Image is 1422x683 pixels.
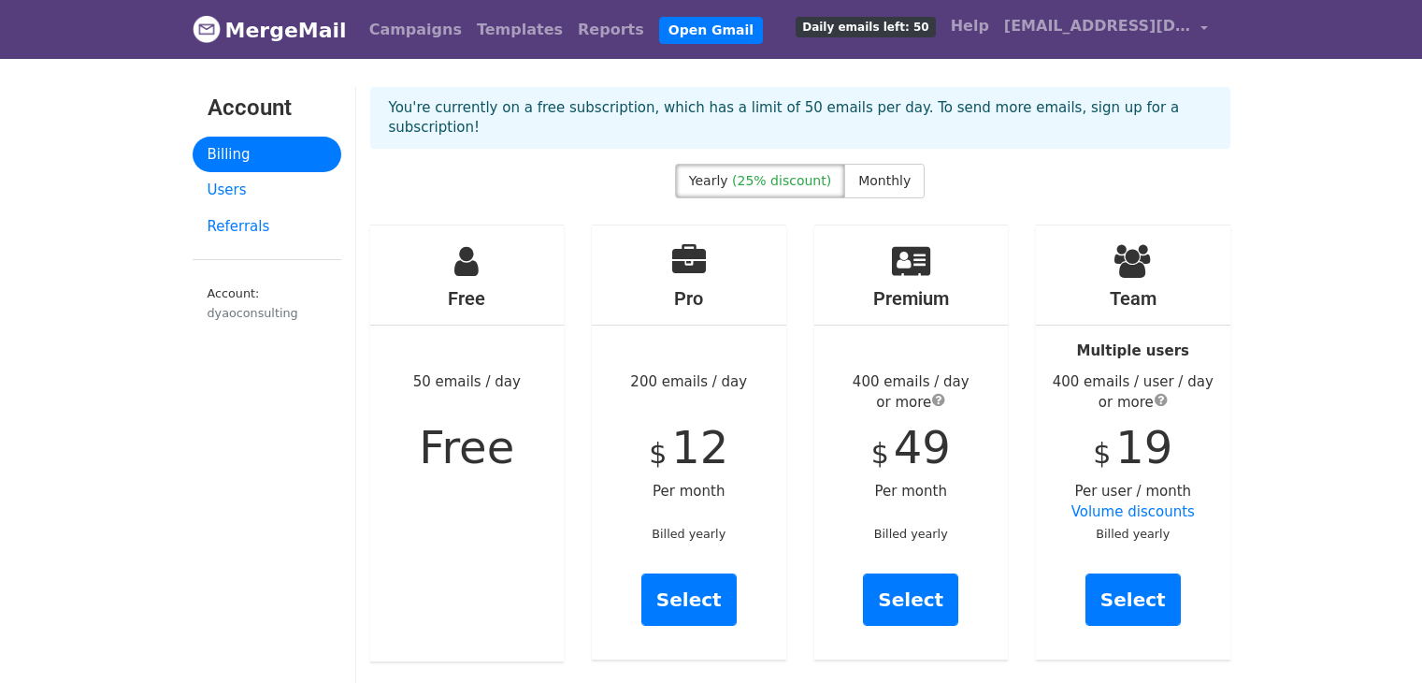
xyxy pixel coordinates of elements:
div: Per month [814,225,1009,660]
strong: Multiple users [1077,342,1189,359]
h4: Team [1036,287,1230,310]
div: 400 emails / day or more [814,371,1009,414]
h4: Pro [592,287,786,310]
h3: Account [208,94,326,122]
a: MergeMail [193,10,347,50]
h4: Premium [814,287,1009,310]
a: Open Gmail [659,17,763,44]
span: 49 [894,421,951,473]
a: Billing [193,137,341,173]
a: Select [863,574,958,626]
small: Billed yearly [1096,527,1170,541]
a: Help [943,7,997,45]
span: Daily emails left: 50 [796,17,935,37]
a: Select [1085,574,1181,626]
a: Daily emails left: 50 [788,7,942,45]
div: 50 emails / day [370,225,565,661]
span: $ [1093,437,1111,470]
span: (25% discount) [732,173,831,188]
a: Volume discounts [1071,503,1195,520]
a: Referrals [193,209,341,245]
span: 12 [671,421,728,473]
img: MergeMail logo [193,15,221,43]
h4: Free [370,287,565,310]
a: Templates [469,11,570,49]
a: Select [641,574,737,626]
div: 200 emails / day Per month [592,225,786,660]
span: $ [649,437,667,470]
p: You're currently on a free subscription, which has a limit of 50 emails per day. To send more ema... [389,98,1212,138]
small: Billed yearly [874,527,948,541]
span: $ [871,437,889,470]
div: Per user / month [1036,225,1230,660]
span: 19 [1115,421,1172,473]
a: Campaigns [362,11,469,49]
a: Reports [570,11,652,49]
span: Free [419,421,514,473]
div: dyaoconsulting [208,304,326,322]
div: 400 emails / user / day or more [1036,371,1230,414]
small: Billed yearly [652,527,725,541]
span: Yearly [689,173,728,188]
span: Monthly [858,173,911,188]
a: Users [193,172,341,209]
small: Account: [208,286,326,322]
span: [EMAIL_ADDRESS][DOMAIN_NAME] [1004,15,1191,37]
a: [EMAIL_ADDRESS][DOMAIN_NAME] [997,7,1215,51]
